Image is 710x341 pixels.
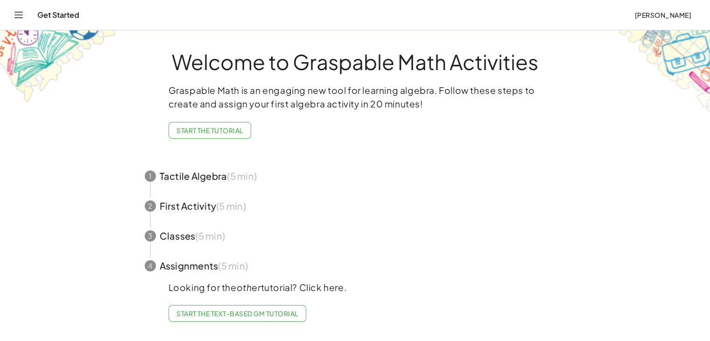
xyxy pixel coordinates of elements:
[145,230,156,242] div: 3
[145,170,156,182] div: 1
[237,282,261,293] em: other
[11,7,26,22] button: Toggle navigation
[169,305,306,322] a: Start the Text-based GM Tutorial
[634,11,691,19] span: [PERSON_NAME]
[134,221,577,251] button: 3Classes(5 min)
[145,260,156,271] div: 4
[134,191,577,221] button: 2First Activity(5 min)
[176,126,243,135] span: Start the Tutorial
[627,7,699,23] button: [PERSON_NAME]
[127,51,583,72] h1: Welcome to Graspable Math Activities
[176,309,298,318] span: Start the Text-based GM Tutorial
[169,281,542,294] p: Looking for the tutorial? Click here.
[134,161,577,191] button: 1Tactile Algebra(5 min)
[169,84,542,111] p: Graspable Math is an engaging new tool for learning algebra. Follow these steps to create and ass...
[134,251,577,281] button: 4Assignments(5 min)
[145,200,156,212] div: 2
[169,122,251,139] button: Start the Tutorial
